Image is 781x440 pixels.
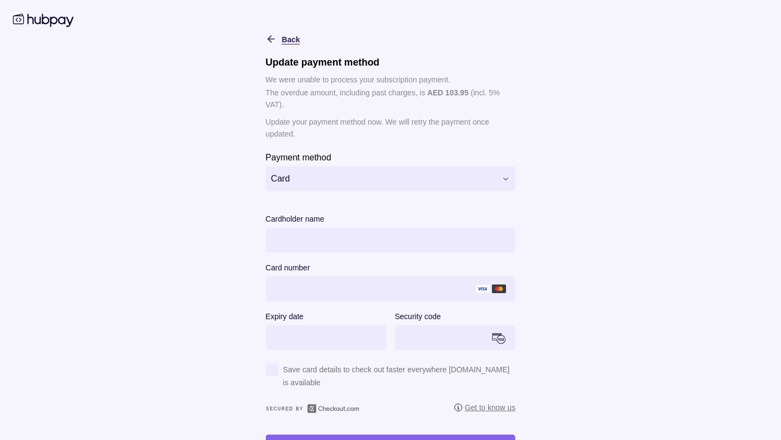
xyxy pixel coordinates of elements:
button: Back [266,33,300,46]
label: Expiry date [266,310,304,323]
h1: Update payment method [266,56,516,68]
label: Card number [266,261,310,274]
p: AED 103.95 [427,88,469,97]
button: Save card details to check out faster everywhere [DOMAIN_NAME] is available [266,363,516,396]
label: Security code [395,310,441,323]
p: The overdue amount, including past charges, is (incl. 5% VAT). [266,87,516,111]
span: Save card details to check out faster everywhere [DOMAIN_NAME] is available [283,363,516,389]
span: Get to know us [454,402,515,413]
span: Back [282,35,300,44]
p: We were unable to process your subscription payment. [266,74,516,86]
label: Cardholder name [266,212,324,225]
p: Update your payment method now. We will retry the payment once updated. [266,116,516,140]
p: Payment method [266,153,331,162]
button: Get to know us [454,402,515,416]
label: Payment method [266,151,331,164]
